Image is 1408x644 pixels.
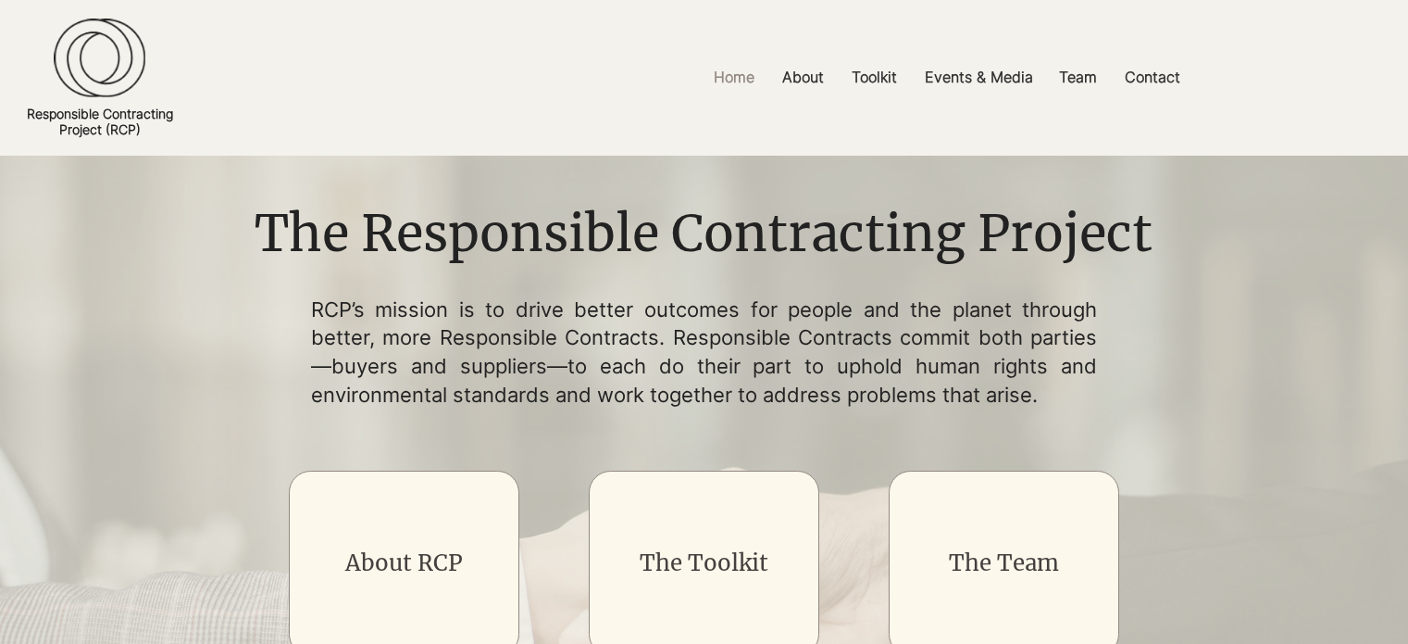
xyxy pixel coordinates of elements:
a: The Toolkit [640,549,768,577]
p: RCP’s mission is to drive better outcomes for people and the planet through better, more Responsi... [311,296,1098,410]
a: About [768,57,838,98]
a: Toolkit [838,57,911,98]
a: About RCP [345,549,463,577]
p: Team [1050,57,1106,98]
p: About [773,57,833,98]
a: Team [1045,57,1111,98]
a: Contact [1111,57,1194,98]
a: The Team [949,549,1059,577]
a: Home [700,57,768,98]
p: Toolkit [842,57,906,98]
p: Home [704,57,764,98]
a: Responsible ContractingProject (RCP) [27,106,173,137]
p: Events & Media [916,57,1042,98]
h1: The Responsible Contracting Project [242,199,1166,270]
p: Contact [1115,57,1190,98]
nav: Site [486,57,1408,98]
a: Events & Media [911,57,1045,98]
